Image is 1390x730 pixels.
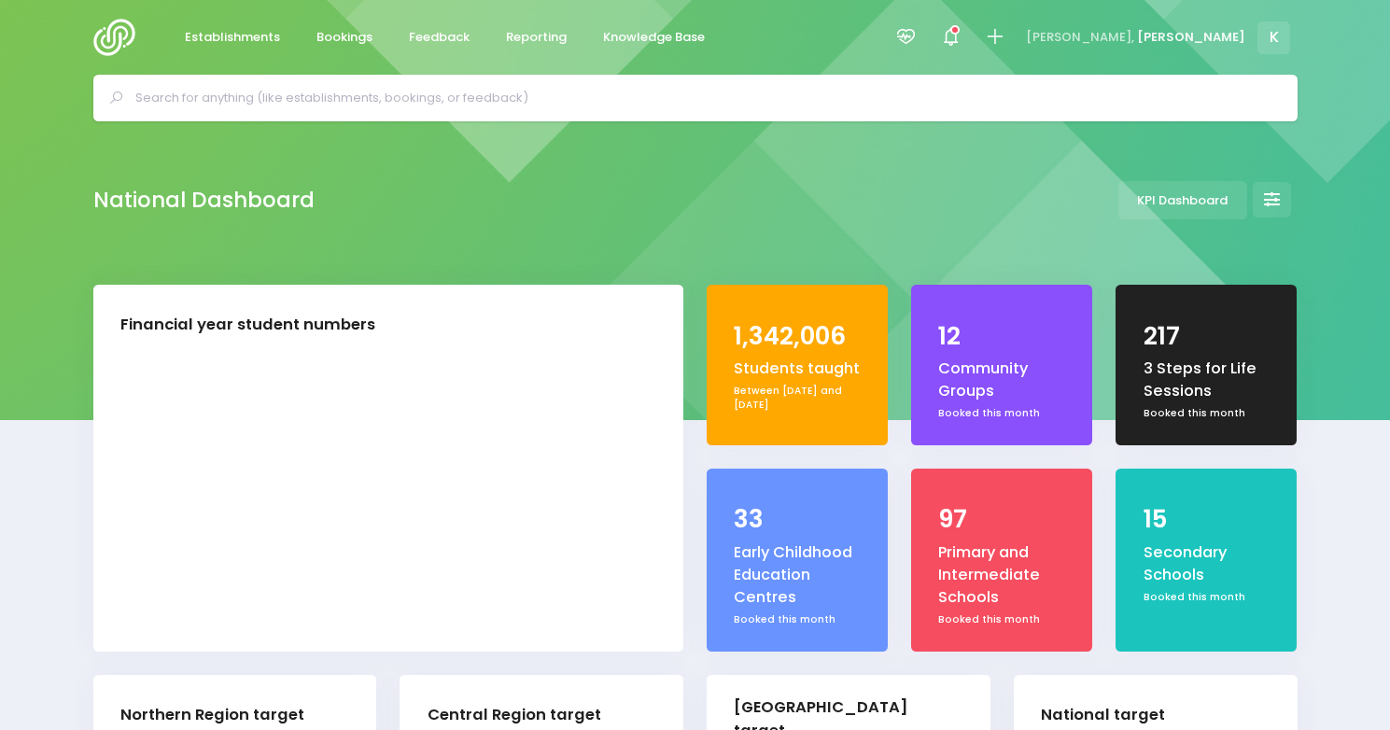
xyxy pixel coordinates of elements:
[938,406,1065,421] div: Booked this month
[938,358,1065,403] div: Community Groups
[120,704,304,727] div: Northern Region target
[394,20,485,56] a: Feedback
[734,318,861,355] div: 1,342,006
[734,541,861,610] div: Early Childhood Education Centres
[1144,358,1271,403] div: 3 Steps for Life Sessions
[506,28,567,47] span: Reporting
[302,20,388,56] a: Bookings
[120,314,375,337] div: Financial year student numbers
[185,28,280,47] span: Establishments
[1144,406,1271,421] div: Booked this month
[938,318,1065,355] div: 12
[1144,501,1271,538] div: 15
[170,20,296,56] a: Establishments
[734,501,861,538] div: 33
[734,384,861,413] div: Between [DATE] and [DATE]
[938,612,1065,627] div: Booked this month
[734,612,861,627] div: Booked this month
[491,20,583,56] a: Reporting
[1144,590,1271,605] div: Booked this month
[135,84,1271,112] input: Search for anything (like establishments, bookings, or feedback)
[93,188,315,213] h2: National Dashboard
[93,19,147,56] img: Logo
[603,28,705,47] span: Knowledge Base
[938,501,1065,538] div: 97
[1041,704,1165,727] div: National target
[588,20,721,56] a: Knowledge Base
[409,28,470,47] span: Feedback
[1257,21,1290,54] span: K
[938,541,1065,610] div: Primary and Intermediate Schools
[1026,28,1134,47] span: [PERSON_NAME],
[316,28,372,47] span: Bookings
[734,358,861,380] div: Students taught
[428,704,601,727] div: Central Region target
[1144,318,1271,355] div: 217
[1137,28,1245,47] span: [PERSON_NAME]
[1144,541,1271,587] div: Secondary Schools
[1118,181,1247,219] a: KPI Dashboard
